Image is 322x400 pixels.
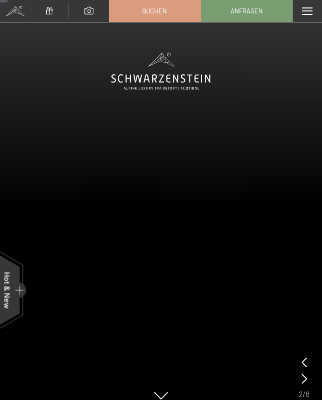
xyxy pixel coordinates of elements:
span: 8 [306,389,310,400]
span: 2 [299,389,303,400]
span: Hot & New [3,272,12,308]
span: / [303,389,306,400]
span: Anfragen [231,6,263,15]
span: Buchen [142,6,167,15]
a: Anfragen [201,0,292,21]
a: Buchen [109,0,200,21]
